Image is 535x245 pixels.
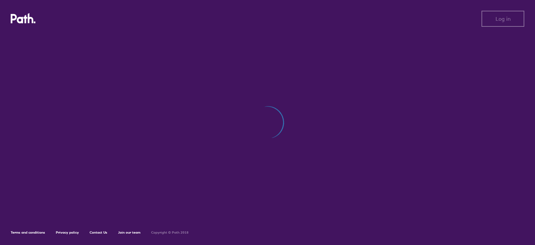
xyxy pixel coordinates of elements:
a: Join our team [118,230,140,235]
h6: Copyright © Path 2018 [151,231,189,235]
a: Privacy policy [56,230,79,235]
a: Contact Us [90,230,107,235]
a: Terms and conditions [11,230,45,235]
button: Log in [481,11,524,27]
span: Log in [496,16,511,22]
